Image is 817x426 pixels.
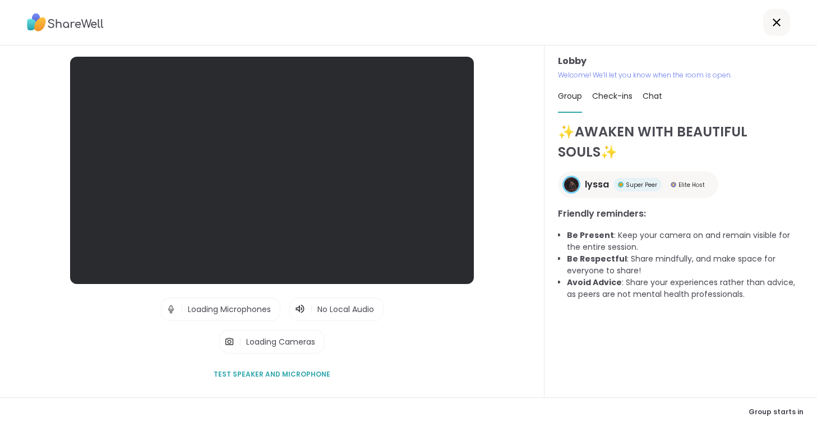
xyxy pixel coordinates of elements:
[558,207,804,221] h3: Friendly reminders:
[567,253,627,264] b: Be Respectful
[27,10,104,35] img: ShareWell Logo
[564,177,579,192] img: lyssa
[317,304,374,315] span: No Local Audio
[558,122,804,162] h1: ✨AWAKEN WITH BEAUTIFUL SOULS✨
[558,70,804,80] p: Welcome! We’ll let you know when the room is open.
[567,230,614,241] b: Be Present
[214,369,330,379] span: Test speaker and microphone
[209,363,335,386] button: Test speaker and microphone
[558,171,718,198] a: lyssalyssaSuper PeerSuper PeerElite HostElite Host
[585,178,609,191] span: lyssa
[558,54,804,68] h3: Lobby
[181,298,183,320] span: |
[246,336,315,347] span: Loading Cameras
[626,181,657,189] span: Super Peer
[567,230,804,253] li: : Keep your camera on and remain visible for the entire session.
[671,182,676,187] img: Elite Host
[618,182,624,187] img: Super Peer
[567,253,804,277] li: : Share mindfully, and make space for everyone to share!
[239,331,242,353] span: |
[592,90,633,102] span: Check-ins
[188,304,271,315] span: Loading Microphones
[643,90,662,102] span: Chat
[567,277,622,288] b: Avoid Advice
[567,277,804,300] li: : Share your experiences rather than advice, as peers are not mental health professionals.
[224,331,234,353] img: Camera
[310,303,313,316] span: |
[558,90,582,102] span: Group
[166,298,176,320] img: Microphone
[749,407,804,417] span: Group starts in
[678,181,705,189] span: Elite Host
